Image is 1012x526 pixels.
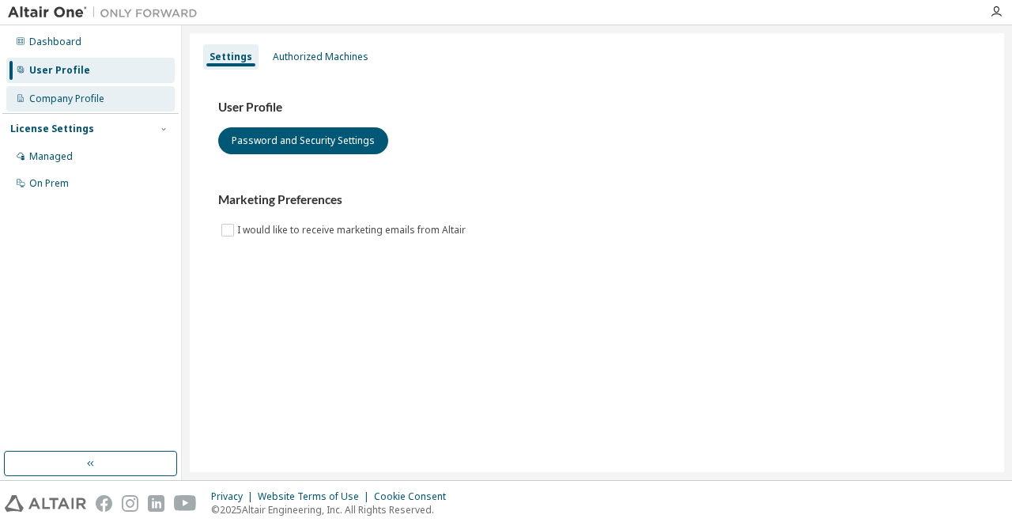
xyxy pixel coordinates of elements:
[174,495,197,512] img: youtube.svg
[374,490,455,503] div: Cookie Consent
[29,177,69,190] div: On Prem
[10,123,94,135] div: License Settings
[210,51,252,63] div: Settings
[211,490,258,503] div: Privacy
[29,150,73,163] div: Managed
[218,192,976,208] h3: Marketing Preferences
[8,5,206,21] img: Altair One
[237,221,469,240] label: I would like to receive marketing emails from Altair
[29,64,90,77] div: User Profile
[211,503,455,517] p: © 2025 Altair Engineering, Inc. All Rights Reserved.
[148,495,164,512] img: linkedin.svg
[218,100,976,115] h3: User Profile
[29,93,104,105] div: Company Profile
[258,490,374,503] div: Website Terms of Use
[273,51,368,63] div: Authorized Machines
[218,127,388,154] button: Password and Security Settings
[5,495,86,512] img: altair_logo.svg
[96,495,112,512] img: facebook.svg
[122,495,138,512] img: instagram.svg
[29,36,81,48] div: Dashboard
